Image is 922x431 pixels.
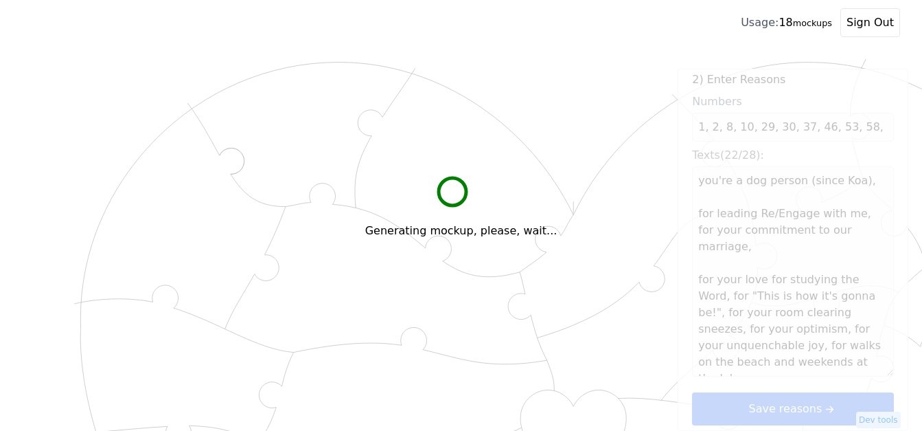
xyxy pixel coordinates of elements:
[365,223,557,239] h6: Generating mockup, please, wait...
[741,16,779,29] span: Usage:
[741,14,832,31] div: 18
[840,8,900,37] button: Sign Out
[793,18,832,28] small: mockups
[856,412,901,428] button: Dev tools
